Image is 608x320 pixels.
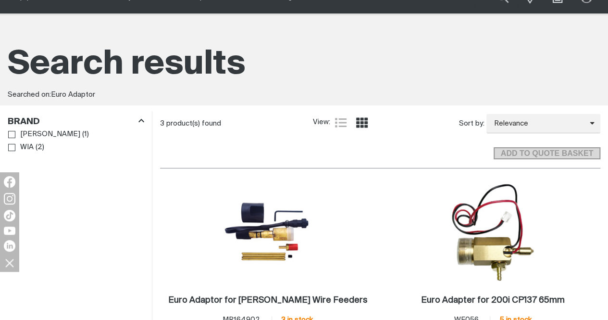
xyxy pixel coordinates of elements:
[168,295,368,306] a: Euro Adaptor for [PERSON_NAME] Wire Feeders
[335,117,347,128] a: List view
[495,147,599,160] span: ADD TO QUOTE BASKET
[8,116,40,128] h3: Brand
[4,240,15,252] img: LinkedIn
[494,147,600,160] button: Add selected products to the shopping cart
[8,128,80,141] a: [PERSON_NAME]
[216,198,319,267] img: Euro Adaptor for Miller Wire Feeders
[51,91,95,98] span: Euro Adaptor
[442,181,544,284] img: Euro Adapter for 200i CP137 65mm
[82,129,89,140] span: ( 1 )
[421,296,565,305] h2: Euro Adapter for 200i CP137 65mm
[8,111,144,154] aside: Filters
[168,296,368,305] h2: Euro Adaptor for [PERSON_NAME] Wire Feeders
[8,90,600,101] div: Searched on:
[166,120,221,127] span: product(s) found
[160,111,600,136] section: Product list controls
[20,142,34,153] span: WIA
[4,193,15,205] img: Instagram
[20,129,80,140] span: [PERSON_NAME]
[36,142,44,153] span: ( 2 )
[459,118,484,129] span: Sort by:
[486,118,590,129] span: Relevance
[160,119,312,128] div: 3
[1,255,18,271] img: hide socials
[421,295,565,306] a: Euro Adapter for 200i CP137 65mm
[4,210,15,221] img: TikTok
[4,227,15,235] img: YouTube
[8,43,600,86] h1: Search results
[8,128,144,154] ul: Brand
[160,136,600,163] section: Add to cart control
[8,115,144,128] div: Brand
[8,141,34,154] a: WIA
[4,176,15,188] img: Facebook
[313,117,330,128] span: View:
